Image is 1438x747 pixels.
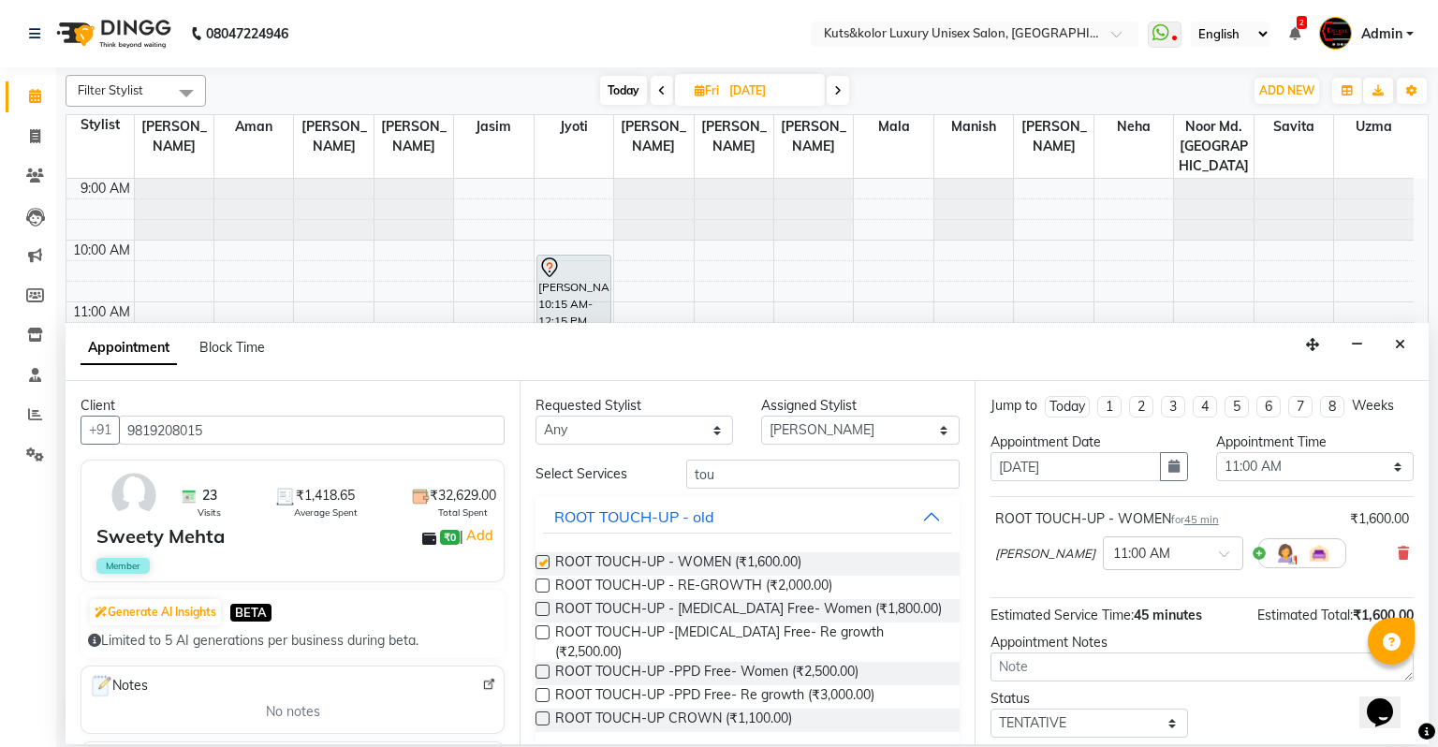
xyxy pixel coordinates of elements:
[463,524,496,547] a: Add
[1334,115,1414,139] span: Uzma
[81,396,505,416] div: Client
[1319,17,1352,50] img: Admin
[1255,78,1319,104] button: ADD NEW
[135,115,213,158] span: [PERSON_NAME]
[1134,607,1202,623] span: 45 minutes
[686,460,960,489] input: Search by service name
[555,552,801,576] span: ROOT TOUCH-UP - WOMEN (₹1,600.00)
[119,416,505,445] input: Search by Name/Mobile/Email/Code
[78,82,143,97] span: Filter Stylist
[454,115,533,139] span: Jasim
[48,7,176,60] img: logo
[536,396,733,416] div: Requested Stylist
[774,115,853,158] span: [PERSON_NAME]
[214,115,293,139] span: Aman
[1359,672,1419,728] iframe: chat widget
[1184,513,1219,526] span: 45 min
[537,256,610,375] div: [PERSON_NAME], 10:15 AM-12:15 PM, Texture Treatment - Tanino Botox/Botoliss upto Shoulder
[77,179,134,198] div: 9:00 AM
[1174,115,1253,178] span: Noor Md. [GEOGRAPHIC_DATA]
[1297,16,1307,29] span: 2
[1161,396,1185,417] li: 3
[555,599,942,622] span: ROOT TOUCH-UP - [MEDICAL_DATA] Free- Women (₹1,800.00)
[934,115,1013,139] span: Manish
[81,331,177,365] span: Appointment
[555,709,792,732] span: ROOT TOUCH-UP CROWN (₹1,100.00)
[1225,396,1249,417] li: 5
[724,77,817,105] input: 2025-09-05
[90,599,221,625] button: Generate AI Insights
[614,115,693,158] span: [PERSON_NAME]
[296,486,355,505] span: ₹1,418.65
[89,674,148,698] span: Notes
[1350,509,1409,529] div: ₹1,600.00
[535,115,613,139] span: Jyoti
[990,396,1037,416] div: Jump to
[854,115,932,139] span: Mala
[1361,24,1402,44] span: Admin
[81,416,120,445] button: +91
[294,505,358,520] span: Average Spent
[761,396,959,416] div: Assigned Stylist
[107,468,161,522] img: avatar
[96,522,225,550] div: Sweety Mehta
[198,505,221,520] span: Visits
[995,545,1095,564] span: [PERSON_NAME]
[294,115,373,158] span: [PERSON_NAME]
[1353,607,1414,623] span: ₹1,600.00
[1094,115,1173,139] span: Neha
[695,115,773,158] span: [PERSON_NAME]
[1289,25,1300,42] a: 2
[990,432,1188,452] div: Appointment Date
[990,607,1134,623] span: Estimated Service Time:
[600,76,647,105] span: Today
[690,83,724,97] span: Fri
[1216,432,1414,452] div: Appointment Time
[990,452,1161,481] input: yyyy-mm-dd
[555,685,874,709] span: ROOT TOUCH-UP -PPD Free- Re growth (₹3,000.00)
[440,530,460,545] span: ₹0
[206,7,288,60] b: 08047224946
[543,500,951,534] button: ROOT TOUCH-UP - old
[1097,396,1122,417] li: 1
[1274,542,1297,564] img: Hairdresser.png
[1259,83,1314,97] span: ADD NEW
[1193,396,1217,417] li: 4
[202,486,217,505] span: 23
[266,702,320,722] span: No notes
[554,505,714,528] div: ROOT TOUCH-UP - old
[1255,115,1333,139] span: Savita
[66,115,134,135] div: Stylist
[460,524,496,547] span: |
[1308,542,1330,564] img: Interior.png
[990,689,1188,709] div: Status
[1049,397,1085,417] div: Today
[1320,396,1344,417] li: 8
[1352,396,1394,416] div: Weeks
[995,509,1219,529] div: ROOT TOUCH-UP - WOMEN
[1387,330,1414,359] button: Close
[1257,607,1353,623] span: Estimated Total:
[1171,513,1219,526] small: for
[1256,396,1281,417] li: 6
[555,662,858,685] span: ROOT TOUCH-UP -PPD Free- Women (₹2,500.00)
[555,576,832,599] span: ROOT TOUCH-UP - RE-GROWTH (₹2,000.00)
[1129,396,1153,417] li: 2
[430,486,496,505] span: ₹32,629.00
[230,604,271,622] span: BETA
[1288,396,1313,417] li: 7
[199,339,265,356] span: Block Time
[69,241,134,260] div: 10:00 AM
[990,633,1414,652] div: Appointment Notes
[438,505,488,520] span: Total Spent
[88,631,497,651] div: Limited to 5 AI generations per business during beta.
[1014,115,1093,158] span: [PERSON_NAME]
[69,302,134,322] div: 11:00 AM
[374,115,453,158] span: [PERSON_NAME]
[555,622,944,662] span: ROOT TOUCH-UP -[MEDICAL_DATA] Free- Re growth (₹2,500.00)
[96,558,150,574] span: Member
[521,464,672,484] div: Select Services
